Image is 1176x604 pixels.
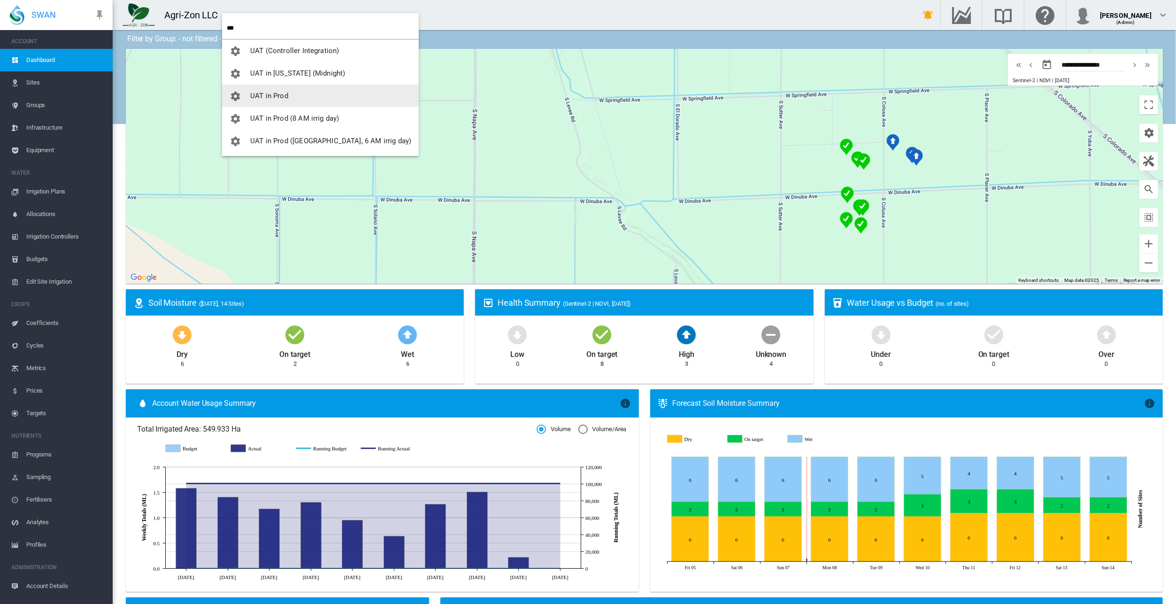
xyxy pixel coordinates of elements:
md-icon: icon-cog [230,136,241,147]
md-icon: icon-cog [230,68,241,79]
span: UAT in Prod [250,92,288,100]
button: You have 'Admin' permissions to UAT (Controller Integration) [222,39,419,62]
button: You have 'Admin' permissions to UAT in Prod (NZ, 6 AM irrig day) [222,130,419,152]
md-icon: icon-cog [230,46,241,57]
button: You have 'Admin' permissions to UAT in California (Midnight) [222,62,419,85]
button: You have 'Admin' permissions to UAT in Prod (NZ, midnight) [222,152,419,175]
button: You have 'Admin' permissions to UAT in Prod [222,85,419,107]
md-icon: icon-cog [230,113,241,124]
md-icon: icon-cog [230,91,241,102]
span: UAT in [US_STATE] (Midnight) [250,69,345,77]
span: UAT in Prod (8 AM irrig day) [250,114,339,123]
button: You have 'Admin' permissions to UAT in Prod (8 AM irrig day) [222,107,419,130]
span: UAT (Controller Integration) [250,46,339,55]
span: UAT in Prod ([GEOGRAPHIC_DATA], 6 AM irrig day) [250,137,411,145]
